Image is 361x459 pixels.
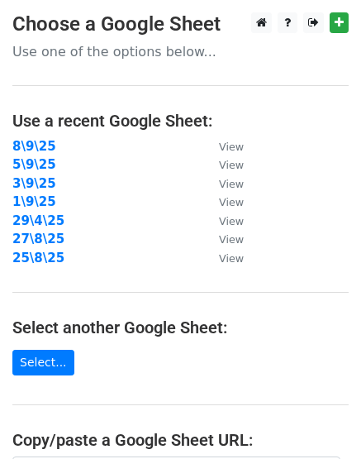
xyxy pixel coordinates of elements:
a: 5\9\25 [12,157,56,172]
h4: Copy/paste a Google Sheet URL: [12,430,349,450]
a: View [202,194,244,209]
small: View [219,196,244,208]
small: View [219,252,244,265]
small: View [219,141,244,153]
a: 8\9\25 [12,139,56,154]
a: View [202,213,244,228]
a: View [202,139,244,154]
h3: Choose a Google Sheet [12,12,349,36]
a: Select... [12,350,74,375]
small: View [219,215,244,227]
a: 27\8\25 [12,232,64,246]
a: View [202,176,244,191]
a: 3\9\25 [12,176,56,191]
a: 29\4\25 [12,213,64,228]
small: View [219,178,244,190]
small: View [219,233,244,246]
small: View [219,159,244,171]
a: View [202,251,244,265]
h4: Select another Google Sheet: [12,318,349,337]
a: View [202,157,244,172]
h4: Use a recent Google Sheet: [12,111,349,131]
a: 25\8\25 [12,251,64,265]
a: 1\9\25 [12,194,56,209]
p: Use one of the options below... [12,43,349,60]
a: View [202,232,244,246]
